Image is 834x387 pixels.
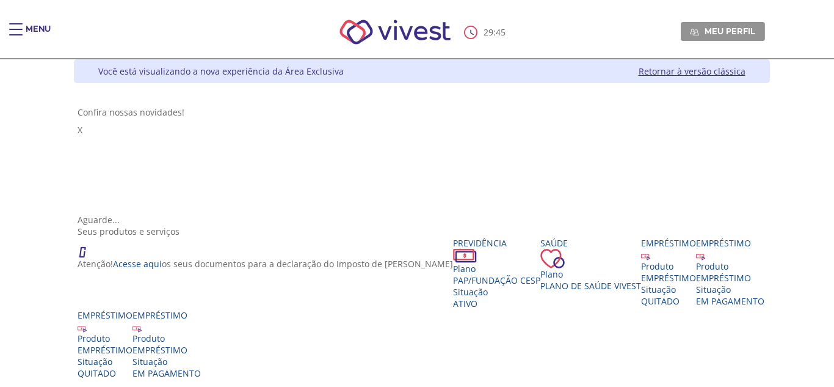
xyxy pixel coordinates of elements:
a: Empréstimo Produto EMPRÉSTIMO Situação QUITADO [641,237,696,307]
div: Produto [641,260,696,272]
img: ico_emprestimo.svg [696,251,705,260]
a: Retornar à versão clássica [639,65,745,77]
div: Seus produtos e serviços [78,226,766,237]
div: EMPRÉSTIMO [696,272,764,284]
div: Previdência [453,237,540,249]
img: Meu perfil [690,28,699,37]
span: QUITADO [641,295,680,307]
div: Situação [78,356,132,367]
div: Empréstimo [132,309,201,321]
div: Saúde [540,237,641,249]
div: Aguarde... [78,214,766,226]
div: Empréstimo [641,237,696,249]
div: Produto [696,260,764,272]
span: Plano de Saúde VIVEST [540,280,641,292]
a: Acesse aqui [113,258,162,270]
span: EM PAGAMENTO [132,367,201,379]
div: : [464,26,508,39]
div: Empréstimo [78,309,132,321]
span: EM PAGAMENTO [696,295,764,307]
div: Situação [641,284,696,295]
div: EMPRÉSTIMO [78,344,132,356]
img: ico_emprestimo.svg [132,323,142,333]
span: Meu perfil [705,26,755,37]
a: Saúde PlanoPlano de Saúde VIVEST [540,237,641,292]
a: Meu perfil [681,22,765,40]
div: Confira nossas novidades! [78,106,766,118]
div: Você está visualizando a nova experiência da Área Exclusiva [98,65,344,77]
a: Empréstimo Produto EMPRÉSTIMO Situação EM PAGAMENTO [132,309,201,379]
img: ico_emprestimo.svg [78,323,87,333]
a: Empréstimo Produto EMPRÉSTIMO Situação QUITADO [78,309,132,379]
div: Plano [540,268,641,280]
div: Situação [696,284,764,295]
span: Ativo [453,298,477,309]
div: Produto [78,333,132,344]
div: Situação [453,286,540,298]
img: Vivest [326,6,465,58]
span: X [78,124,82,136]
img: ico_dinheiro.png [453,249,477,263]
a: Empréstimo Produto EMPRÉSTIMO Situação EM PAGAMENTO [696,237,764,307]
div: EMPRÉSTIMO [641,272,696,284]
span: PAP/Fundação CESP [453,275,540,286]
div: Plano [453,263,540,275]
span: QUITADO [78,367,116,379]
div: Empréstimo [696,237,764,249]
div: Situação [132,356,201,367]
a: Previdência PlanoPAP/Fundação CESP SituaçãoAtivo [453,237,540,309]
img: ico_emprestimo.svg [641,251,650,260]
div: EMPRÉSTIMO [132,344,201,356]
span: 29 [484,26,493,38]
p: Atenção! os seus documentos para a declaração do Imposto de [PERSON_NAME] [78,258,453,270]
span: 45 [496,26,506,38]
img: ico_coracao.png [540,249,565,268]
div: Produto [132,333,201,344]
img: ico_atencao.png [78,237,98,258]
div: Menu [26,23,51,48]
